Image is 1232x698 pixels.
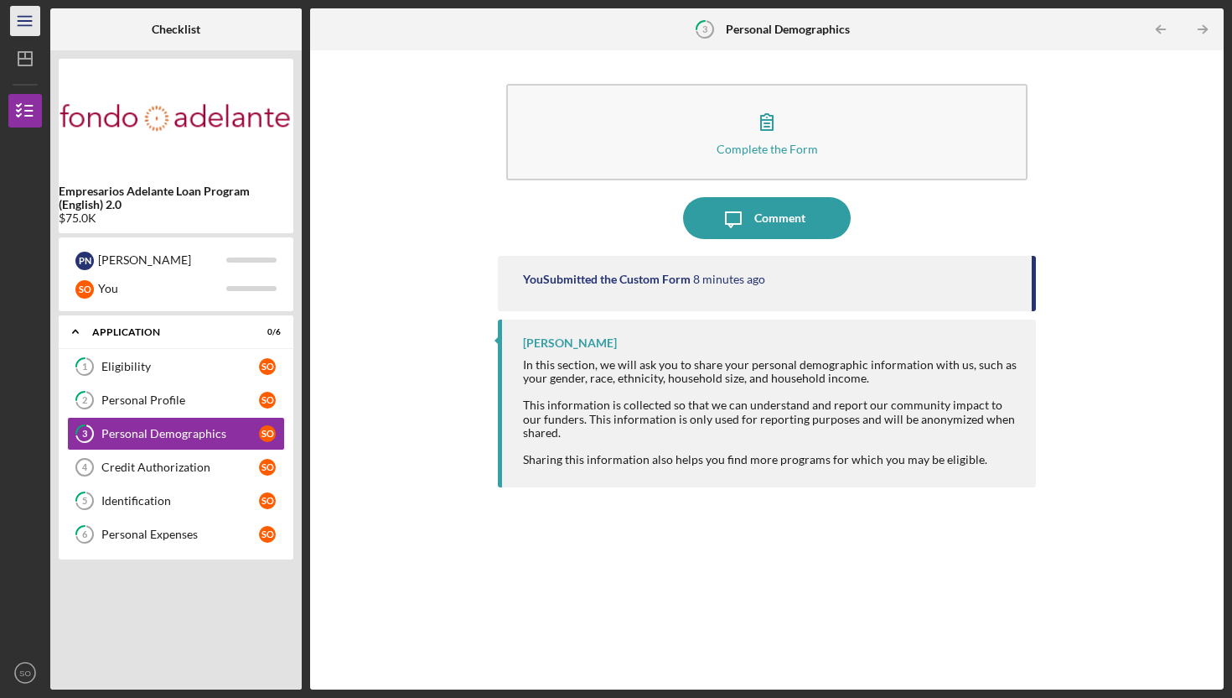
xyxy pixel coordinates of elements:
[82,395,87,406] tspan: 2
[67,518,285,551] a: 6Personal ExpensesSO
[754,197,805,239] div: Comment
[717,143,818,155] div: Complete the Form
[259,459,276,476] div: S O
[59,67,293,168] img: Product logo
[101,393,259,407] div: Personal Profile
[523,453,1019,466] div: Sharing this information also helps you find more programs for which you may be eligible.
[506,84,1028,180] button: Complete the Form
[523,273,691,286] div: You Submitted the Custom Form
[683,197,851,239] button: Comment
[523,398,1019,439] div: This information is collected so that we can understand and report our community impact to our fu...
[75,252,94,270] div: P N
[702,23,707,34] tspan: 3
[67,383,285,417] a: 2Personal ProfileSO
[98,246,226,274] div: [PERSON_NAME]
[59,211,293,225] div: $75.0K
[8,656,42,690] button: SO
[82,462,88,472] tspan: 4
[82,429,87,440] tspan: 3
[19,669,31,678] text: SO
[259,425,276,442] div: S O
[152,23,200,36] b: Checklist
[101,461,259,474] div: Credit Authorization
[259,526,276,543] div: S O
[523,336,617,350] div: [PERSON_NAME]
[101,360,259,373] div: Eligibility
[67,417,285,451] a: 3Personal DemographicsSO
[92,327,239,337] div: Application
[59,185,293,211] b: Empresarios Adelante Loan Program (English) 2.0
[259,392,276,409] div: S O
[75,280,94,299] div: S O
[67,484,285,518] a: 5IdentificationSO
[101,427,259,440] div: Personal Demographics
[101,494,259,508] div: Identification
[251,327,281,337] div: 0 / 6
[101,528,259,541] div: Personal Expenses
[693,273,765,286] time: 2025-08-20 18:13
[82,362,87,372] tspan: 1
[259,358,276,375] div: S O
[67,451,285,484] a: 4Credit AuthorizationSO
[82,496,87,507] tspan: 5
[523,358,1019,385] div: In this section, we will ask you to share your personal demographic information with us, such as ...
[259,492,276,509] div: S O
[98,274,226,303] div: You
[67,350,285,383] a: 1EligibilitySO
[82,529,88,540] tspan: 6
[726,23,850,36] b: Personal Demographics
